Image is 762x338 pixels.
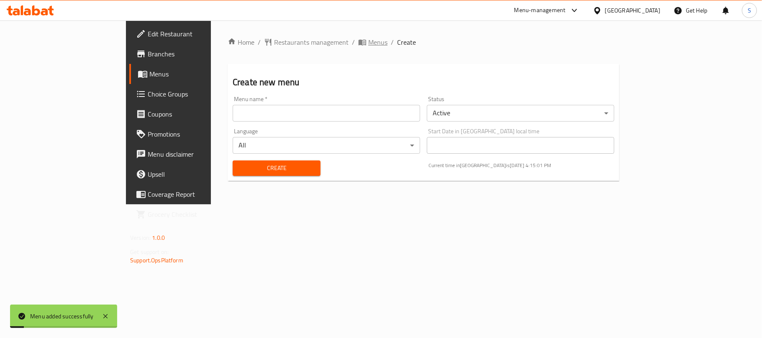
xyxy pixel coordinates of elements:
p: Current time in [GEOGRAPHIC_DATA] is [DATE] 4:15:01 PM [428,162,614,169]
a: Support.OpsPlatform [130,255,183,266]
a: Promotions [129,124,253,144]
div: Menu-management [514,5,566,15]
button: Create [233,160,321,176]
span: Create [397,37,416,47]
li: / [352,37,355,47]
a: Restaurants management [264,37,349,47]
a: Coverage Report [129,184,253,204]
span: S [748,6,751,15]
span: Menu disclaimer [148,149,246,159]
span: Restaurants management [274,37,349,47]
a: Menus [129,64,253,84]
a: Choice Groups [129,84,253,104]
span: Promotions [148,129,246,139]
a: Edit Restaurant [129,24,253,44]
span: Grocery Checklist [148,209,246,219]
li: / [258,37,261,47]
span: Create [239,163,314,173]
div: All [233,137,420,154]
a: Coupons [129,104,253,124]
div: Menu added successfully [30,312,94,321]
a: Menus [358,37,387,47]
a: Menu disclaimer [129,144,253,164]
a: Grocery Checklist [129,204,253,224]
span: Menus [368,37,387,47]
a: Upsell [129,164,253,184]
span: Edit Restaurant [148,29,246,39]
nav: breadcrumb [228,37,619,47]
div: Active [427,105,614,122]
span: Get support on: [130,247,169,257]
span: Choice Groups [148,89,246,99]
input: Please enter Menu name [233,105,420,122]
a: Branches [129,44,253,64]
span: Coverage Report [148,189,246,199]
span: Coupons [148,109,246,119]
span: Menus [149,69,246,79]
span: Version: [130,232,151,243]
li: / [391,37,394,47]
h2: Create new menu [233,76,614,89]
span: Upsell [148,169,246,179]
span: 1.0.0 [152,232,165,243]
div: [GEOGRAPHIC_DATA] [605,6,660,15]
span: Branches [148,49,246,59]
